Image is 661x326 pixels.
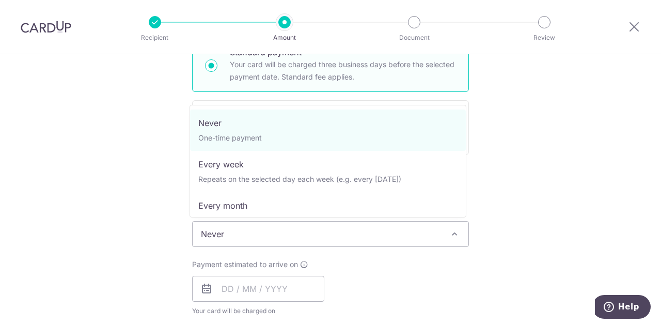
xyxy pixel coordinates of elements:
p: Every month [198,199,458,212]
span: Your card will be charged on [192,306,324,316]
iframe: Opens a widget where you can find more information [595,295,651,321]
img: CardUp [21,21,71,33]
p: Never [198,117,458,129]
p: Every week [198,158,458,170]
p: Review [506,33,583,43]
span: Never [192,221,469,247]
p: Amount [246,33,323,43]
span: Never [193,222,468,246]
small: One-time payment [198,133,262,142]
p: Document [376,33,452,43]
span: Payment estimated to arrive on [192,259,298,270]
input: DD / MM / YYYY [192,276,324,302]
p: Recipient [117,33,193,43]
p: Your card will be charged three business days before the selected payment date. Standard fee appl... [230,58,456,83]
small: Repeats on the selected day each week (e.g. every [DATE]) [198,175,401,183]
